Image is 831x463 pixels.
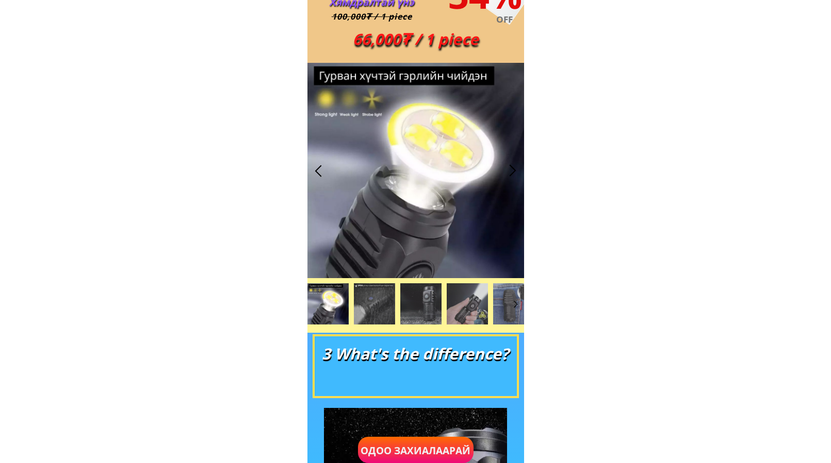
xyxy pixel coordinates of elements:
[361,444,470,457] font: Одоо захиалаарай
[332,11,412,22] font: 100,000₮ / 1 piece
[353,28,479,49] font: 66,000₮ / 1 piece
[322,343,509,364] font: 3 What's the difference?
[496,13,513,25] font: OFF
